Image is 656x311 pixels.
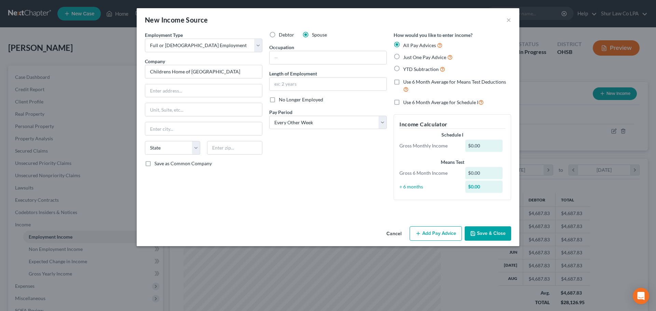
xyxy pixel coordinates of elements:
input: Enter zip... [207,141,262,155]
div: $0.00 [465,181,503,193]
span: Use 6 Month Average for Means Test Deductions [403,79,506,85]
label: Occupation [269,44,294,51]
label: How would you like to enter income? [394,31,473,39]
span: Use 6 Month Average for Schedule I [403,99,478,105]
span: Company [145,58,165,64]
span: YTD Subtraction [403,66,439,72]
div: Means Test [399,159,505,166]
div: $0.00 [465,140,503,152]
div: $0.00 [465,167,503,179]
button: Save & Close [465,226,511,241]
input: ex: 2 years [270,77,386,90]
div: Gross Monthly Income [396,142,462,149]
button: Add Pay Advice [410,226,462,241]
input: -- [270,51,386,64]
label: Length of Employment [269,70,317,77]
span: Pay Period [269,109,292,115]
div: Schedule I [399,131,505,138]
div: Open Intercom Messenger [633,288,649,304]
input: Enter address... [145,84,262,97]
input: Enter city... [145,122,262,135]
button: × [506,16,511,24]
span: Employment Type [145,32,183,38]
input: Search company by name... [145,65,262,79]
h5: Income Calculator [399,120,505,129]
span: Save as Common Company [154,160,212,166]
span: All Pay Advices [403,42,436,48]
div: Gross 6 Month Income [396,170,462,176]
div: New Income Source [145,15,208,25]
input: Unit, Suite, etc... [145,103,262,116]
span: Spouse [312,32,327,38]
span: Just One Pay Advice [403,54,446,60]
span: No Longer Employed [279,97,323,102]
div: ÷ 6 months [396,183,462,190]
button: Cancel [381,227,407,241]
span: Debtor [279,32,294,38]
